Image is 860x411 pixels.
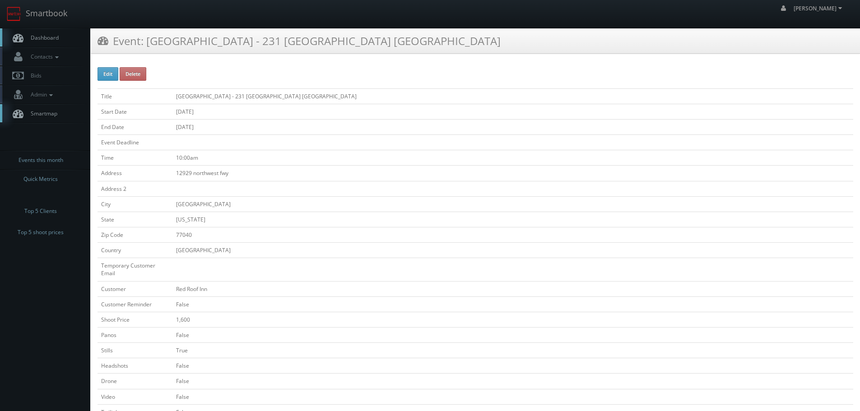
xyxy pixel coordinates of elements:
td: Stills [98,343,172,358]
span: Admin [26,91,55,98]
td: Customer Reminder [98,296,172,312]
td: False [172,327,853,342]
td: Address [98,166,172,181]
span: Top 5 shoot prices [18,228,64,237]
td: 10:00am [172,150,853,166]
span: Top 5 Clients [24,207,57,216]
button: Edit [98,67,118,81]
td: [GEOGRAPHIC_DATA] [172,196,853,212]
td: [DATE] [172,104,853,119]
td: Title [98,88,172,104]
span: Smartmap [26,110,57,117]
td: Zip Code [98,227,172,242]
td: Headshots [98,358,172,374]
span: Dashboard [26,34,59,42]
td: True [172,343,853,358]
td: Event Deadline [98,135,172,150]
td: End Date [98,119,172,134]
td: 77040 [172,227,853,242]
img: smartbook-logo.png [7,7,21,21]
td: Video [98,389,172,404]
td: 1,600 [172,312,853,327]
span: Events this month [19,156,63,165]
td: [DATE] [172,119,853,134]
td: Address 2 [98,181,172,196]
td: Panos [98,327,172,342]
td: False [172,374,853,389]
td: 12929 northwest fwy [172,166,853,181]
td: Shoot Price [98,312,172,327]
td: City [98,196,172,212]
span: Quick Metrics [23,175,58,184]
h3: Event: [GEOGRAPHIC_DATA] - 231 [GEOGRAPHIC_DATA] [GEOGRAPHIC_DATA] [98,33,501,49]
td: Time [98,150,172,166]
span: Bids [26,72,42,79]
td: Red Roof Inn [172,281,853,296]
td: False [172,389,853,404]
td: False [172,296,853,312]
td: Temporary Customer Email [98,258,172,281]
td: Start Date [98,104,172,119]
td: Drone [98,374,172,389]
button: Delete [120,67,146,81]
td: Country [98,243,172,258]
td: False [172,358,853,374]
td: State [98,212,172,227]
span: Contacts [26,53,61,60]
td: [GEOGRAPHIC_DATA] [172,243,853,258]
td: Customer [98,281,172,296]
td: [US_STATE] [172,212,853,227]
td: [GEOGRAPHIC_DATA] - 231 [GEOGRAPHIC_DATA] [GEOGRAPHIC_DATA] [172,88,853,104]
span: [PERSON_NAME] [794,5,845,12]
